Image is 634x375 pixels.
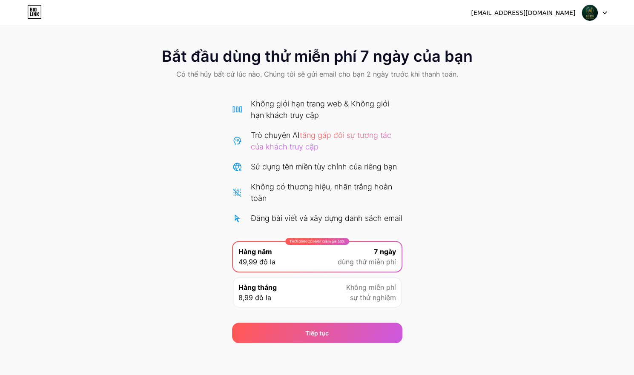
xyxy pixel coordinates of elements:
[338,258,396,266] font: dùng thử miễn phí
[350,293,396,302] font: sự thử nghiệm
[251,182,392,203] font: Không có thương hiệu, nhãn trắng hoàn toàn
[162,47,473,66] font: Bắt đầu dùng thử miễn phí 7 ngày của bạn
[471,9,575,16] font: [EMAIL_ADDRESS][DOMAIN_NAME]
[251,99,389,120] font: Không giới hạn trang web & Không giới hạn khách truy cập
[238,283,277,292] font: Hàng tháng
[238,258,275,266] font: 49,99 đô la
[251,131,300,140] font: Trò chuyện AI
[305,329,329,337] font: Tiếp tục
[238,247,272,256] font: Hàng năm
[238,293,271,302] font: 8,99 đô la
[346,283,396,292] font: Không miễn phí
[582,5,598,21] img: dhncapital6868
[251,131,391,151] font: tăng gấp đôi sự tương tác của khách truy cập
[251,214,402,223] font: Đăng bài viết và xây dựng danh sách email
[290,239,345,243] font: THỜI GIAN CÓ HẠN: Giảm giá 50%
[251,162,397,171] font: Sử dụng tên miền tùy chỉnh của riêng bạn
[176,70,458,78] font: Có thể hủy bất cứ lúc nào. Chúng tôi sẽ gửi email cho bạn 2 ngày trước khi thanh toán.
[374,247,396,256] font: 7 ngày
